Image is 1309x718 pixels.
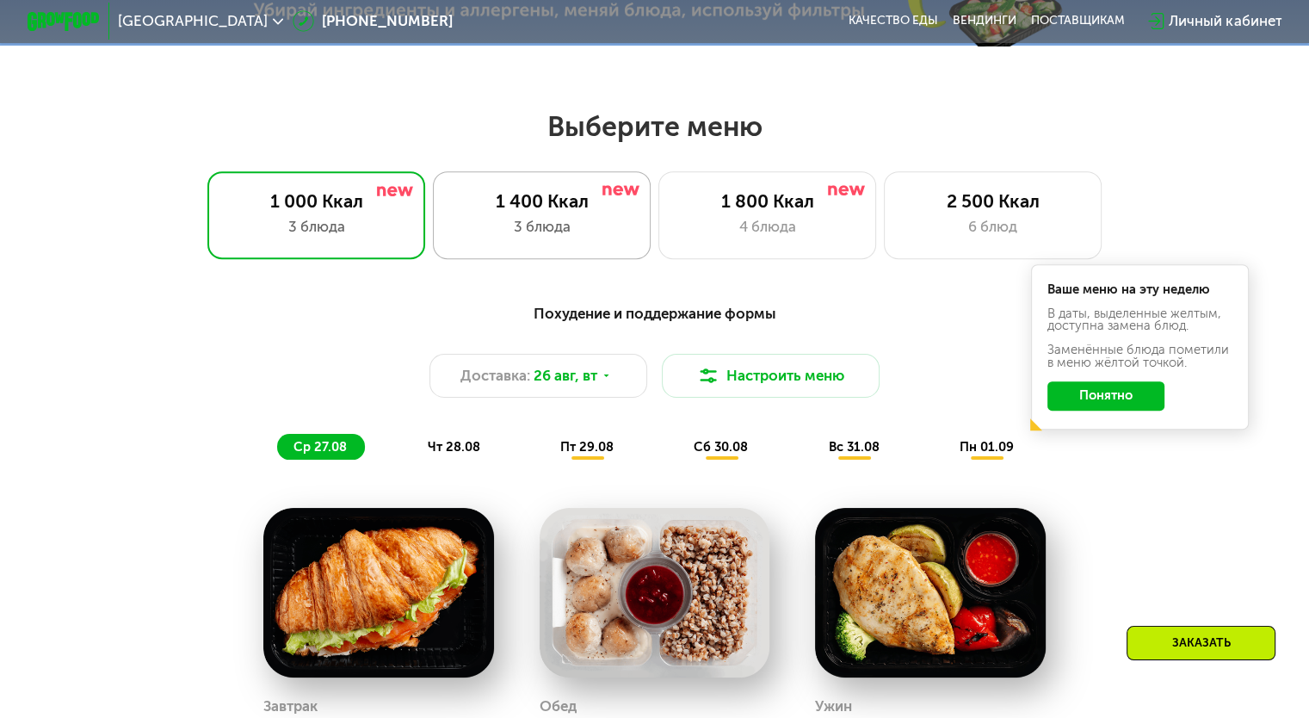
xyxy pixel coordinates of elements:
div: поставщикам [1031,14,1125,28]
span: вс 31.08 [828,439,879,455]
span: Доставка: [460,365,530,387]
a: Качество еды [849,14,938,28]
span: ср 27.08 [293,439,347,455]
div: 1 000 Ккал [226,190,406,212]
div: Личный кабинет [1169,10,1281,32]
a: [PHONE_NUMBER] [293,10,453,32]
div: 6 блюд [903,216,1083,238]
span: пн 01.09 [960,439,1014,455]
div: Заказать [1127,626,1275,660]
div: 4 блюда [677,216,857,238]
h2: Выберите меню [59,109,1251,144]
div: 1 800 Ккал [677,190,857,212]
div: Ваше меню на эту неделю [1047,283,1233,296]
span: чт 28.08 [427,439,479,455]
div: Заменённые блюда пометили в меню жёлтой точкой. [1047,344,1233,369]
div: 1 400 Ккал [452,190,632,212]
a: Вендинги [953,14,1016,28]
div: Похудение и поддержание формы [116,302,1193,325]
button: Понятно [1047,381,1164,411]
span: 26 авг, вт [534,365,597,387]
div: 2 500 Ккал [903,190,1083,212]
span: пт 29.08 [560,439,614,455]
div: 3 блюда [226,216,406,238]
span: [GEOGRAPHIC_DATA] [118,14,268,28]
div: В даты, выделенные желтым, доступна замена блюд. [1047,307,1233,333]
button: Настроить меню [662,354,880,398]
div: 3 блюда [452,216,632,238]
span: сб 30.08 [694,439,748,455]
